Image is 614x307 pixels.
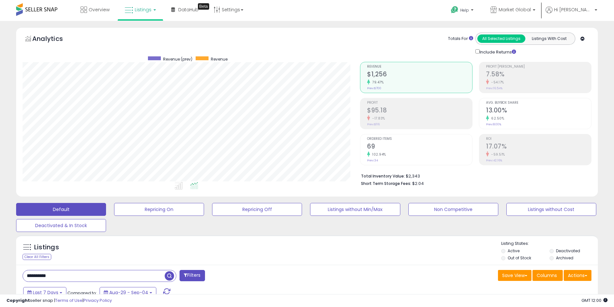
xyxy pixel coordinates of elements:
[32,34,75,45] h5: Analytics
[448,36,473,42] div: Totals For
[361,172,587,179] li: $2,343
[83,297,112,303] a: Privacy Policy
[412,180,424,187] span: $2.04
[367,122,380,126] small: Prev: $116
[310,203,400,216] button: Listings without Min/Max
[486,71,591,79] h2: 7.58%
[486,122,501,126] small: Prev: 8.00%
[114,203,204,216] button: Repricing On
[498,270,531,281] button: Save View
[370,80,384,85] small: 79.47%
[486,107,591,115] h2: 13.00%
[486,158,502,162] small: Prev: 42.16%
[361,173,405,179] b: Total Inventory Value:
[460,7,469,13] span: Help
[581,297,608,303] span: 2025-09-14 12:00 GMT
[486,65,591,69] span: Profit [PERSON_NAME]
[367,71,472,79] h2: $1,256
[486,137,591,141] span: ROI
[212,203,302,216] button: Repricing Off
[16,203,106,216] button: Default
[508,248,520,254] label: Active
[23,254,51,260] div: Clear All Filters
[367,86,381,90] small: Prev: $700
[361,181,411,186] b: Short Term Storage Fees:
[471,48,524,55] div: Include Returns
[34,243,59,252] h5: Listings
[163,56,192,62] span: Revenue (prev)
[446,1,480,21] a: Help
[546,6,597,21] a: Hi [PERSON_NAME]
[477,34,525,43] button: All Selected Listings
[451,6,459,14] i: Get Help
[489,116,504,121] small: 62.50%
[6,298,112,304] div: seller snap | |
[367,158,378,162] small: Prev: 34
[367,65,472,69] span: Revenue
[489,80,504,85] small: -54.17%
[370,116,385,121] small: -17.83%
[486,101,591,105] span: Avg. Buybox Share
[501,241,598,247] p: Listing States:
[109,289,148,296] span: Aug-29 - Sep-04
[556,255,573,261] label: Archived
[135,6,151,13] span: Listings
[367,107,472,115] h2: $95.18
[178,6,199,13] span: DataHub
[564,270,591,281] button: Actions
[554,6,593,13] span: Hi [PERSON_NAME]
[525,34,573,43] button: Listings With Cost
[198,3,209,10] div: Tooltip anchor
[33,289,58,296] span: Last 7 Days
[367,143,472,151] h2: 69
[486,86,502,90] small: Prev: 16.54%
[211,56,228,62] span: Revenue
[532,270,563,281] button: Columns
[508,255,531,261] label: Out of Stock
[370,152,386,157] small: 102.94%
[6,297,30,303] strong: Copyright
[55,297,83,303] a: Terms of Use
[486,143,591,151] h2: 17.07%
[556,248,580,254] label: Deactivated
[408,203,498,216] button: Non Competitive
[23,287,66,298] button: Last 7 Days
[367,101,472,105] span: Profit
[499,6,531,13] span: Market Global
[100,287,156,298] button: Aug-29 - Sep-04
[16,219,106,232] button: Deactivated & In Stock
[537,272,557,279] span: Columns
[180,270,205,281] button: Filters
[367,137,472,141] span: Ordered Items
[506,203,596,216] button: Listings without Cost
[67,290,97,296] span: Compared to:
[489,152,505,157] small: -59.51%
[89,6,110,13] span: Overview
